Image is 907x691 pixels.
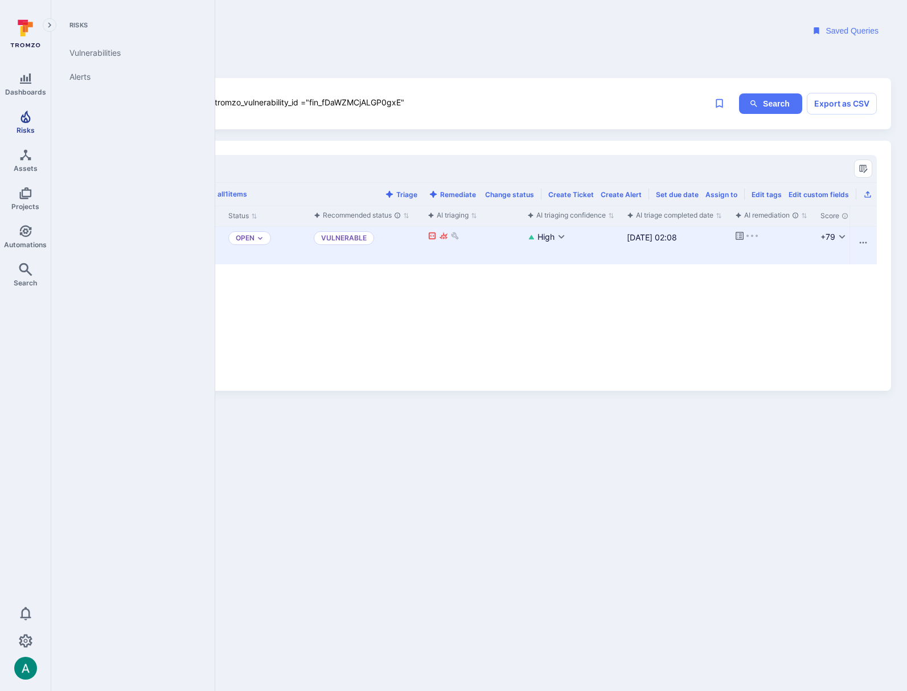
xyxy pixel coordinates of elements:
[789,190,849,199] button: Edit custom fields
[842,212,848,219] div: The vulnerability score is based on the parameters defined in the settings
[5,88,46,96] span: Dashboards
[17,126,35,134] span: Risks
[527,210,606,221] div: AI triaging confidence
[14,657,37,680] img: ACg8ocLSa5mPYBaXNx3eFu_EmspyJX0laNWN7cXOFirfQ7srZveEpg=s96-c
[257,235,264,242] button: Expand dropdown
[627,231,726,243] div: [DATE] 02:08
[854,160,872,178] button: Manage columns
[236,234,255,243] button: Open
[314,210,401,221] div: Recommended status
[60,41,201,65] a: Vulnerabilities
[43,18,56,32] button: Expand navigation menu
[854,234,872,252] button: Row actions menu
[314,231,374,245] p: Vulnerable
[309,227,423,264] div: Cell for aiCtx.triageStatus
[601,190,642,199] button: Create Alert
[14,657,37,680] div: Arjan Dehar
[426,190,478,199] button: Remediate with AI
[820,231,835,243] div: +79
[214,95,709,109] textarea: Intelligence Graph search area
[314,211,409,220] button: Sort by function(){return k.createElement(pN.A,{direction:"row",alignItems:"center",gap:4},k.crea...
[428,231,437,243] div: Reachable
[622,227,730,264] div: Cell for aiCtx.triageFinishedAt
[450,231,459,243] div: Not fixable
[548,190,594,199] button: Create Ticket
[192,190,249,198] button: Select all1items
[820,211,857,220] button: Sort by Score
[735,210,799,221] div: AI remediation
[656,190,699,199] button: Set due date
[428,210,469,221] div: AI triaging
[816,227,861,264] div: Cell for Score
[746,235,758,237] img: Loading...
[228,211,257,220] button: Sort by Status
[14,279,37,287] span: Search
[60,21,201,30] span: Risks
[739,93,802,115] button: ig-search
[14,164,38,173] span: Assets
[752,190,782,199] button: Edit tags
[537,231,555,243] span: High
[802,21,891,42] button: Saved Queries
[46,21,54,30] i: Expand navigation menu
[863,190,872,199] button: Export as CSV
[627,211,722,220] button: Sort by function(){return k.createElement(pN.A,{direction:"row",alignItems:"center",gap:4},k.crea...
[4,240,47,249] span: Automations
[60,65,201,89] a: Alerts
[11,202,39,211] span: Projects
[709,93,730,114] span: Save query
[627,210,713,221] div: AI triage completed date
[730,227,816,264] div: Cell for aiCtx.remediationStatus
[423,227,523,264] div: Cell for aiCtx
[807,93,877,115] button: Export as CSV
[820,231,847,243] button: +79
[439,231,448,243] div: Exploitable
[485,190,534,199] button: Change status
[735,211,807,220] button: Sort by function(){return k.createElement(pN.A,{direction:"row",alignItems:"center",gap:4},k.crea...
[537,231,566,243] button: High
[849,227,877,264] div: Cell for
[705,190,737,199] button: Assign to
[383,190,420,199] button: Triage with AI
[428,211,477,220] button: Sort by function(){return k.createElement(pN.A,{direction:"row",alignItems:"center",gap:4},k.crea...
[224,227,309,264] div: Cell for Status
[527,211,614,220] button: Sort by function(){return k.createElement(pN.A,{direction:"row",alignItems:"center",gap:4},k.crea...
[523,227,622,264] div: Cell for aiCtx.confidenceScore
